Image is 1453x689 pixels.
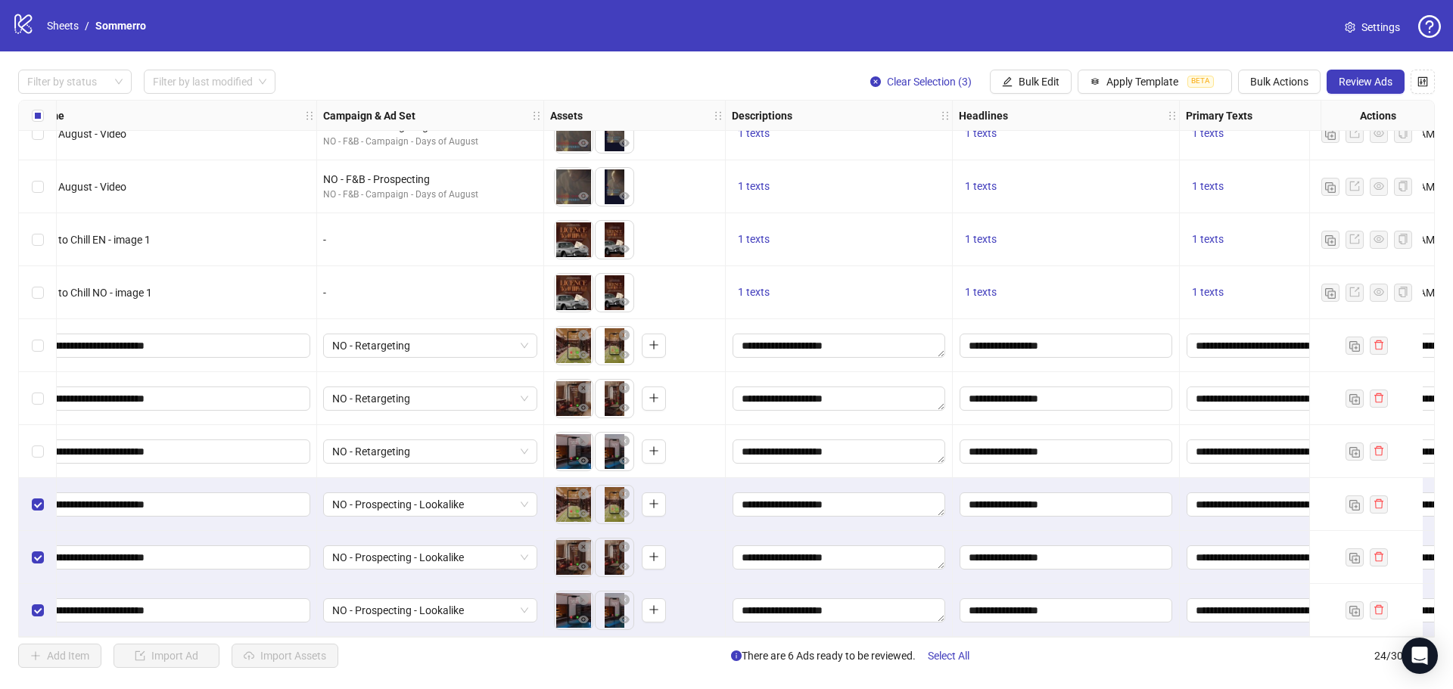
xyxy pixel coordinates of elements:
[1321,178,1339,196] button: Duplicate
[1078,70,1232,94] button: Apply TemplateBETA
[928,650,969,662] span: Select All
[19,425,57,478] div: Select row 21
[1346,442,1364,461] button: Duplicate
[1349,181,1360,191] span: export
[1402,638,1438,674] div: Open Intercom Messenger
[85,17,89,34] li: /
[19,107,57,160] div: Select row 15
[19,584,57,637] div: Select row 24
[1106,76,1178,88] span: Apply Template
[1374,181,1384,191] span: eye
[1346,337,1364,355] button: Duplicate
[870,76,881,87] span: close-circle
[1374,647,1435,664] span: 24 / 300 items
[1002,76,1013,87] span: edit
[19,531,57,584] div: Select row 23
[1346,548,1364,566] button: Duplicate
[44,17,82,34] a: Sheets
[1411,70,1435,94] button: Configure table settings
[1250,76,1308,88] span: Bulk Actions
[1417,76,1428,87] span: control
[1349,234,1360,244] span: export
[1374,287,1384,297] span: eye
[916,644,982,668] button: Select All
[1339,76,1392,88] span: Review Ads
[1333,15,1412,39] a: Settings
[1321,231,1339,249] button: Duplicate
[232,644,338,668] button: Import Assets
[1374,234,1384,244] span: eye
[19,319,57,372] div: Select row 19
[1361,19,1400,36] span: Settings
[1019,76,1059,88] span: Bulk Edit
[114,644,219,668] button: Import Ad
[1321,125,1339,143] button: Duplicate
[1327,70,1405,94] button: Review Ads
[731,644,982,668] span: There are 6 Ads ready to be reviewed.
[1345,22,1355,33] span: setting
[1321,284,1339,302] button: Duplicate
[1346,495,1364,514] button: Duplicate
[1346,601,1364,619] button: Duplicate
[19,372,57,425] div: Select row 20
[1346,390,1364,408] button: Duplicate
[887,76,972,88] span: Clear Selection (3)
[1349,128,1360,138] span: export
[1187,76,1214,88] span: BETA
[19,478,57,531] div: Select row 22
[19,213,57,266] div: Select row 17
[19,160,57,213] div: Select row 16
[1374,128,1384,138] span: eye
[731,650,742,661] span: info-circle
[18,644,101,668] button: Add Item
[1349,287,1360,297] span: export
[1238,70,1321,94] button: Bulk Actions
[92,17,149,34] a: Sommerro
[1418,15,1441,38] span: question-circle
[990,70,1072,94] button: Bulk Edit
[858,70,984,94] button: Clear Selection (3)
[19,266,57,319] div: Select row 18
